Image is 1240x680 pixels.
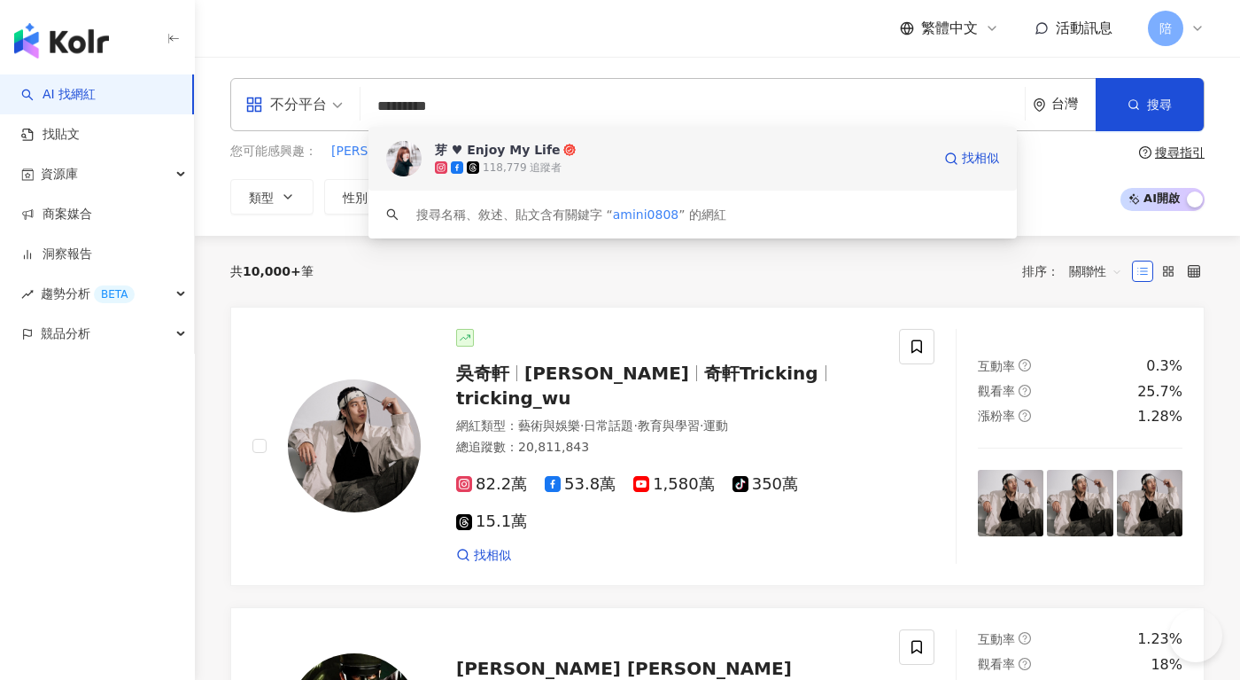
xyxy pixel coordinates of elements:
[230,143,317,160] span: 您可能感興趣：
[1056,20,1112,36] span: 活動訊息
[330,142,435,161] button: [PERSON_NAME]
[962,150,999,168] span: 找相似
[456,418,878,435] div: 網紅類型 ：
[638,418,700,433] span: 教育與學習
[1117,470,1182,535] img: post-image
[633,418,637,433] span: ·
[1137,629,1182,649] div: 1.23%
[245,90,327,119] div: 不分平台
[1069,257,1122,285] span: 關聯性
[456,547,511,565] a: 找相似
[1019,359,1031,371] span: question-circle
[580,418,584,433] span: ·
[1146,356,1182,376] div: 0.3%
[243,264,301,278] span: 10,000+
[1033,98,1046,112] span: environment
[978,657,1015,671] span: 觀看率
[732,475,798,494] span: 350萬
[1019,632,1031,645] span: question-circle
[944,141,999,176] a: 找相似
[584,418,633,433] span: 日常話題
[545,475,616,494] span: 53.8萬
[21,126,80,144] a: 找貼文
[1137,382,1182,402] div: 25.7%
[21,206,92,223] a: 商案媒合
[21,246,92,263] a: 洞察報告
[524,363,689,384] span: [PERSON_NAME]
[386,141,422,176] img: KOL Avatar
[343,191,368,205] span: 性別
[1155,145,1205,160] div: 搜尋指引
[324,179,407,215] button: 性別
[14,23,109,59] img: logo
[613,207,679,222] span: amini0808
[435,141,560,159] div: 芽 ♥ Enjoy My Life
[41,274,135,314] span: 趨勢分析
[230,307,1205,587] a: KOL Avatar吳奇軒[PERSON_NAME]奇軒Trickingtricking_wu網紅類型：藝術與娛樂·日常話題·教育與學習·運動總追蹤數：20,811,84382.2萬53.8萬1...
[700,418,703,433] span: ·
[921,19,978,38] span: 繁體中文
[1139,146,1151,159] span: question-circle
[1151,655,1182,675] div: 18%
[456,658,792,679] span: [PERSON_NAME] [PERSON_NAME]
[1019,410,1031,422] span: question-circle
[416,205,726,224] div: 搜尋名稱、敘述、貼文含有關鍵字 “ ” 的網紅
[978,470,1043,535] img: post-image
[21,86,96,104] a: searchAI 找網紅
[21,288,34,301] span: rise
[1147,98,1172,112] span: 搜尋
[1022,257,1132,285] div: 排序：
[1019,385,1031,397] span: question-circle
[456,439,878,457] div: 總追蹤數 ： 20,811,843
[1159,19,1172,38] span: 陪
[249,191,274,205] span: 類型
[456,387,571,409] span: tricking_wu
[331,143,434,160] span: [PERSON_NAME]
[1051,97,1096,112] div: 台灣
[474,547,511,565] span: 找相似
[704,363,818,384] span: 奇軒Tricking
[230,264,314,278] div: 共 筆
[978,632,1015,646] span: 互動率
[633,475,715,494] span: 1,580萬
[1169,609,1222,662] iframe: Help Scout Beacon - Open
[1137,407,1182,426] div: 1.28%
[94,285,135,303] div: BETA
[978,359,1015,373] span: 互動率
[518,418,580,433] span: 藝術與娛樂
[978,409,1015,423] span: 漲粉率
[483,160,562,176] div: 118,779 追蹤者
[1096,78,1204,131] button: 搜尋
[703,418,728,433] span: 運動
[978,384,1015,398] span: 觀看率
[41,314,90,354] span: 競品分析
[288,379,421,512] img: KOL Avatar
[1019,658,1031,670] span: question-circle
[1047,470,1112,535] img: post-image
[41,154,78,194] span: 資源庫
[245,96,263,113] span: appstore
[230,179,314,215] button: 類型
[456,512,527,531] span: 15.1萬
[386,208,399,221] span: search
[456,363,509,384] span: 吳奇軒
[456,475,527,494] span: 82.2萬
